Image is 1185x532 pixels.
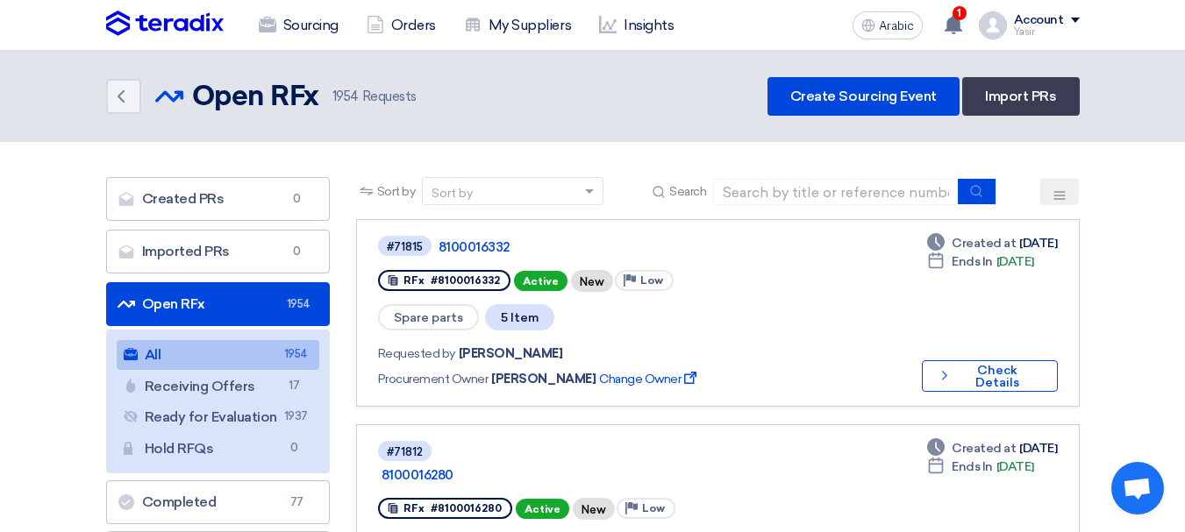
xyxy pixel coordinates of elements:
[640,274,663,287] font: Low
[962,77,1079,116] a: Import PRs
[403,502,425,514] font: RFx
[290,495,303,508] font: 77
[382,467,820,483] a: 8100016280
[489,17,571,33] font: My Suppliers
[403,274,425,287] font: RFx
[106,282,330,326] a: Open RFx1954
[979,11,1007,39] img: profile_test.png
[952,459,993,474] font: Ends In
[145,346,161,363] font: All
[952,254,993,269] font: Ends In
[853,11,923,39] button: Arabic
[1014,26,1035,38] font: Yasir
[283,17,339,33] font: Sourcing
[142,493,217,510] font: Completed
[580,275,604,288] font: New
[293,245,301,258] font: 0
[599,372,681,387] font: Change Owner
[713,179,959,205] input: Search by title or reference number
[879,18,914,33] font: Arabic
[377,184,416,199] font: Sort by
[362,89,417,104] font: Requests
[996,459,1034,474] font: [DATE]
[525,503,560,515] font: Active
[289,379,299,392] font: 17
[642,502,665,514] font: Low
[582,503,606,516] font: New
[145,378,255,394] font: Receiving Offers
[432,186,473,201] font: Sort by
[142,295,205,312] font: Open RFx
[922,360,1058,392] button: Check Details
[459,346,563,361] font: [PERSON_NAME]
[391,17,436,33] font: Orders
[378,346,455,361] font: Requested by
[145,408,277,425] font: Ready for Evaluation
[145,440,214,457] font: Hold RFQs
[975,363,1019,390] font: Check Details
[287,297,311,310] font: 1954
[387,445,423,458] font: #71812
[439,239,510,255] font: 8100016332
[142,243,230,259] font: Imported PRs
[382,467,453,483] font: 8100016280
[450,6,585,45] a: My Suppliers
[952,441,1016,456] font: Created at
[142,190,225,207] font: Created PRs
[669,184,706,199] font: Search
[523,275,559,287] font: Active
[106,480,330,524] a: Completed77
[1019,236,1057,251] font: [DATE]
[284,347,308,360] font: 1954
[378,372,489,387] font: Procurement Owner
[585,6,688,45] a: Insights
[491,372,596,387] font: [PERSON_NAME]
[957,7,961,19] font: 1
[431,502,502,514] font: #8100016280
[501,310,539,325] font: 5 Item
[394,310,463,325] font: Spare parts
[952,236,1016,251] font: Created at
[439,239,877,255] a: 8100016332
[106,177,330,221] a: Created PRs0
[290,441,298,454] font: 0
[996,254,1034,269] font: [DATE]
[293,192,301,205] font: 0
[245,6,353,45] a: Sourcing
[353,6,450,45] a: Orders
[1014,12,1064,27] font: Account
[284,409,308,422] font: 1937
[431,274,500,287] font: #8100016332
[106,11,224,37] img: Teradix logo
[387,240,423,253] font: #71815
[332,89,359,104] font: 1954
[1111,462,1164,514] div: Open chat
[624,17,674,33] font: Insights
[985,88,1056,104] font: Import PRs
[192,83,318,111] font: Open RFx
[1019,441,1057,456] font: [DATE]
[790,88,937,104] font: Create Sourcing Event
[106,230,330,273] a: Imported PRs0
